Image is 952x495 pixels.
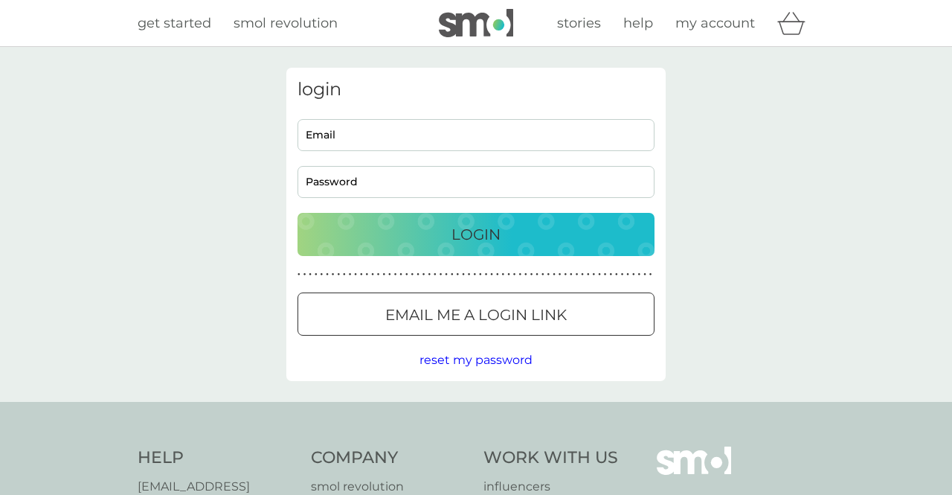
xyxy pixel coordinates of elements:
p: ● [451,271,454,278]
p: ● [440,271,443,278]
span: help [623,15,653,31]
p: ● [564,271,567,278]
p: ● [457,271,460,278]
a: my account [675,13,755,34]
p: ● [609,271,612,278]
p: ● [445,271,448,278]
div: basket [777,8,814,38]
p: ● [315,271,318,278]
p: ● [598,271,601,278]
span: smol revolution [234,15,338,31]
p: ● [643,271,646,278]
p: ● [354,271,357,278]
a: smol revolution [234,13,338,34]
p: ● [473,271,476,278]
a: help [623,13,653,34]
p: ● [524,271,527,278]
p: ● [576,271,579,278]
p: ● [479,271,482,278]
p: ● [349,271,352,278]
p: ● [530,271,533,278]
p: ● [297,271,300,278]
p: ● [388,271,391,278]
p: ● [632,271,635,278]
p: ● [502,271,505,278]
button: reset my password [419,351,533,370]
p: ● [485,271,488,278]
p: ● [371,271,374,278]
p: ● [547,271,550,278]
p: ● [468,271,471,278]
p: ● [332,271,335,278]
p: ● [422,271,425,278]
a: get started [138,13,211,34]
h3: login [297,79,654,100]
p: ● [366,271,369,278]
button: Email me a login link [297,293,654,336]
p: ● [593,271,596,278]
p: ● [411,271,414,278]
span: get started [138,15,211,31]
p: ● [496,271,499,278]
p: ● [309,271,312,278]
p: ● [615,271,618,278]
p: ● [587,271,590,278]
h4: Company [311,447,469,470]
p: ● [570,271,573,278]
p: ● [377,271,380,278]
p: ● [399,271,402,278]
p: ● [621,271,624,278]
p: ● [559,271,562,278]
img: smol [439,9,513,37]
p: ● [394,271,397,278]
p: Email me a login link [385,303,567,327]
h4: Work With Us [483,447,618,470]
p: ● [321,271,324,278]
span: stories [557,15,601,31]
p: ● [553,271,556,278]
p: ● [326,271,329,278]
p: Login [451,223,501,246]
p: ● [626,271,629,278]
p: ● [604,271,607,278]
p: ● [638,271,641,278]
h4: Help [138,447,296,470]
p: ● [507,271,510,278]
a: stories [557,13,601,34]
p: ● [541,271,544,278]
span: reset my password [419,353,533,367]
p: ● [462,271,465,278]
p: ● [303,271,306,278]
p: ● [513,271,516,278]
p: ● [518,271,521,278]
p: ● [428,271,431,278]
p: ● [405,271,408,278]
p: ● [535,271,538,278]
p: ● [490,271,493,278]
p: ● [649,271,652,278]
p: ● [337,271,340,278]
p: ● [343,271,346,278]
p: ● [382,271,385,278]
p: ● [434,271,437,278]
span: my account [675,15,755,31]
p: ● [581,271,584,278]
p: ● [360,271,363,278]
p: ● [416,271,419,278]
button: Login [297,213,654,256]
